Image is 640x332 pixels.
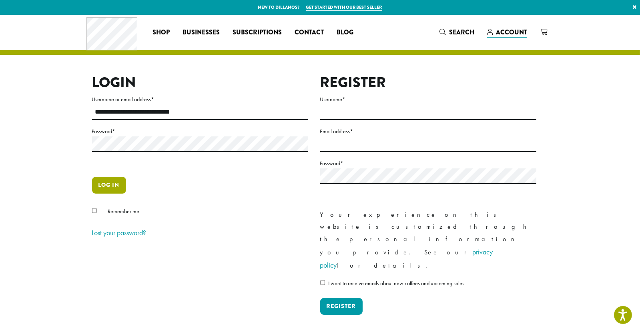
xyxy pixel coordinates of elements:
[328,280,465,287] span: I want to receive emails about new coffees and upcoming sales.
[320,94,536,104] label: Username
[320,74,536,91] h2: Register
[92,177,126,194] button: Log in
[433,26,481,39] a: Search
[306,4,382,11] a: Get started with our best seller
[92,74,308,91] h2: Login
[337,28,353,38] span: Blog
[320,126,536,136] label: Email address
[152,28,170,38] span: Shop
[320,247,493,270] a: privacy policy
[449,28,474,37] span: Search
[92,228,146,237] a: Lost your password?
[92,94,308,104] label: Username or email address
[320,298,363,315] button: Register
[183,28,220,38] span: Businesses
[108,208,139,215] span: Remember me
[320,158,536,168] label: Password
[295,28,324,38] span: Contact
[496,28,527,37] span: Account
[320,280,325,285] input: I want to receive emails about new coffees and upcoming sales.
[320,209,536,272] p: Your experience on this website is customized through the personal information you provide. See o...
[146,26,176,39] a: Shop
[92,126,308,136] label: Password
[233,28,282,38] span: Subscriptions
